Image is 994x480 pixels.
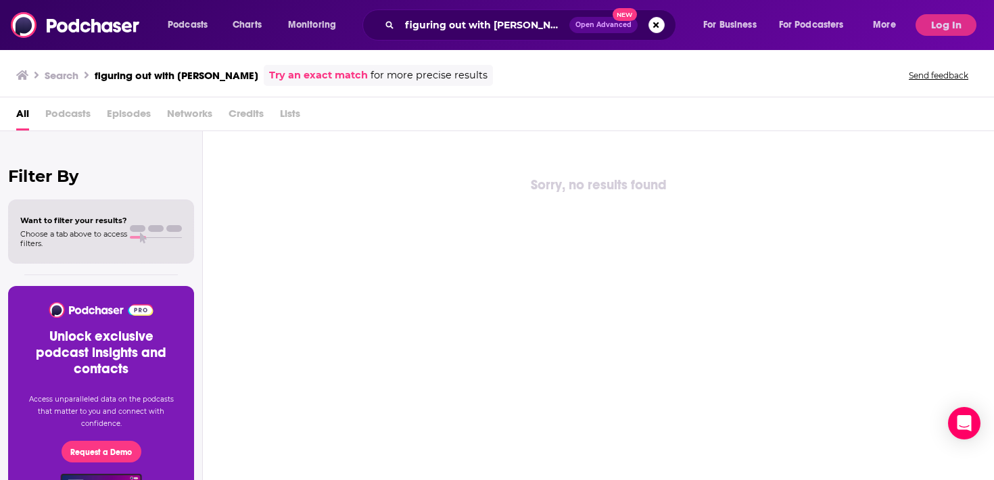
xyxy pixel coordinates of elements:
[375,9,689,41] div: Search podcasts, credits, & more...
[770,14,863,36] button: open menu
[203,174,994,196] div: Sorry, no results found
[158,14,225,36] button: open menu
[873,16,896,34] span: More
[8,166,194,186] h2: Filter By
[269,68,368,83] a: Try an exact match
[11,12,141,38] img: Podchaser - Follow, Share and Rate Podcasts
[24,329,178,377] h3: Unlock exclusive podcast insights and contacts
[95,69,258,82] h3: figuring out with [PERSON_NAME]
[48,302,154,318] img: Podchaser - Follow, Share and Rate Podcasts
[288,16,336,34] span: Monitoring
[233,16,262,34] span: Charts
[167,103,212,130] span: Networks
[779,16,844,34] span: For Podcasters
[20,216,127,225] span: Want to filter your results?
[20,229,127,248] span: Choose a tab above to access filters.
[107,103,151,130] span: Episodes
[168,16,208,34] span: Podcasts
[45,69,78,82] h3: Search
[229,103,264,130] span: Credits
[863,14,913,36] button: open menu
[371,68,488,83] span: for more precise results
[279,14,354,36] button: open menu
[45,103,91,130] span: Podcasts
[224,14,270,36] a: Charts
[905,70,972,81] button: Send feedback
[703,16,757,34] span: For Business
[575,22,632,28] span: Open Advanced
[694,14,774,36] button: open menu
[400,14,569,36] input: Search podcasts, credits, & more...
[16,103,29,130] a: All
[280,103,300,130] span: Lists
[613,8,637,21] span: New
[916,14,976,36] button: Log In
[62,441,141,462] button: Request a Demo
[948,407,980,439] div: Open Intercom Messenger
[569,17,638,33] button: Open AdvancedNew
[24,393,178,430] p: Access unparalleled data on the podcasts that matter to you and connect with confidence.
